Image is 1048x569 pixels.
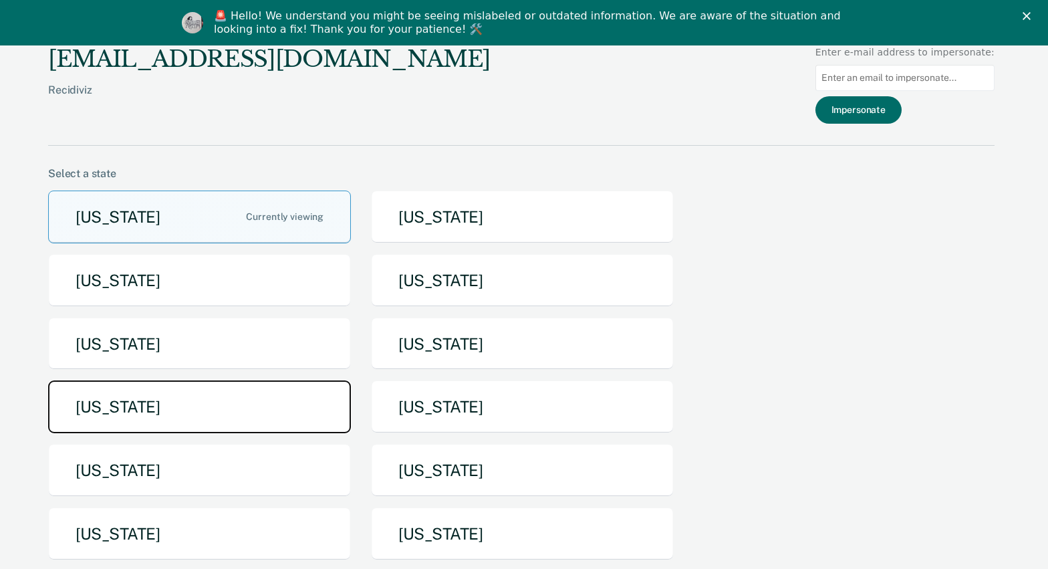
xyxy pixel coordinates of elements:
div: Close [1023,12,1036,20]
button: [US_STATE] [48,254,351,307]
button: [US_STATE] [48,444,351,497]
div: 🚨 Hello! We understand you might be seeing mislabeled or outdated information. We are aware of th... [214,9,845,36]
button: [US_STATE] [371,444,674,497]
input: Enter an email to impersonate... [815,65,995,91]
button: [US_STATE] [48,318,351,370]
div: Enter e-mail address to impersonate: [815,45,995,60]
button: [US_STATE] [371,380,674,433]
div: Recidiviz [48,84,491,118]
button: [US_STATE] [371,254,674,307]
div: Select a state [48,167,995,180]
div: [EMAIL_ADDRESS][DOMAIN_NAME] [48,45,491,73]
button: [US_STATE] [371,318,674,370]
button: [US_STATE] [48,380,351,433]
button: [US_STATE] [48,507,351,560]
button: [US_STATE] [48,191,351,243]
button: Impersonate [815,96,902,124]
button: [US_STATE] [371,191,674,243]
img: Profile image for Kim [182,12,203,33]
button: [US_STATE] [371,507,674,560]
